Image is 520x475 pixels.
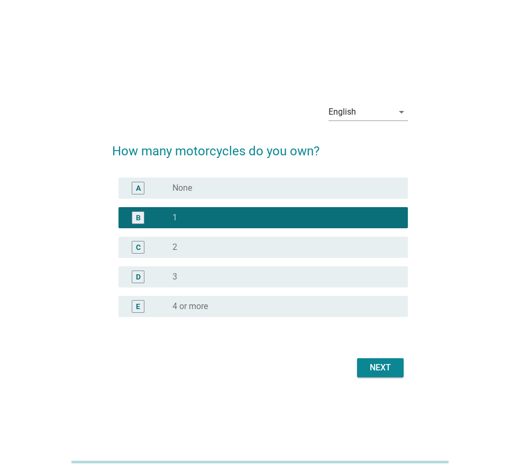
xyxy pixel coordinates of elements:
[329,107,356,117] div: English
[136,241,141,253] div: C
[357,358,404,377] button: Next
[172,301,208,312] label: 4 or more
[136,212,141,223] div: B
[172,212,177,223] label: 1
[395,106,408,118] i: arrow_drop_down
[136,301,140,312] div: E
[172,183,192,193] label: None
[172,272,177,282] label: 3
[172,242,177,253] label: 2
[112,131,408,161] h2: How many motorcycles do you own?
[366,361,395,374] div: Next
[136,182,141,193] div: A
[136,271,141,282] div: D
